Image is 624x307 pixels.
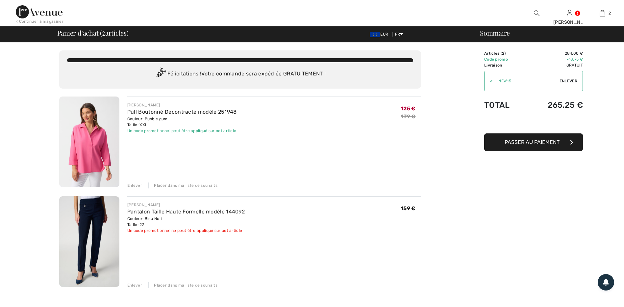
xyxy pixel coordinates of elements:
[567,10,572,16] a: Se connecter
[148,182,217,188] div: Placer dans ma liste de souhaits
[560,78,577,84] span: Enlever
[484,133,583,151] button: Passer au paiement
[127,202,245,208] div: [PERSON_NAME]
[127,216,245,228] div: Couleur: Bleu Nuit Taille: 22
[127,282,142,288] div: Enlever
[16,5,62,18] img: 1ère Avenue
[154,68,167,81] img: Congratulation2.svg
[472,30,620,36] div: Sommaire
[526,56,583,62] td: -18.75 €
[505,139,560,145] span: Passer au paiement
[67,68,413,81] div: Félicitations ! Votre commande sera expédiée GRATUITEMENT !
[16,18,63,24] div: < Continuer à magasiner
[493,71,560,91] input: Code promo
[401,205,416,211] span: 159 €
[484,116,583,131] iframe: PayPal
[401,105,416,112] span: 125 €
[526,50,583,56] td: 284.00 €
[609,10,611,16] span: 2
[534,9,539,17] img: recherche
[484,62,526,68] td: Livraison
[127,109,237,115] a: Pull Boutonné Décontracté modèle 251948
[370,32,391,37] span: EUR
[600,9,605,17] img: Mon panier
[127,116,237,128] div: Couleur: Bubble gum Taille: XXL
[401,113,416,120] s: 179 €
[484,50,526,56] td: Articles ( )
[370,32,380,37] img: Euro
[127,209,245,215] a: Pantalon Taille Haute Formelle modèle 144092
[485,78,493,84] div: ✔
[102,28,105,37] span: 2
[395,32,403,37] span: FR
[59,196,119,287] img: Pantalon Taille Haute Formelle modèle 144092
[526,94,583,116] td: 265.25 €
[484,94,526,116] td: Total
[57,30,129,36] span: Panier d'achat ( articles)
[127,182,142,188] div: Enlever
[586,9,618,17] a: 2
[526,62,583,68] td: Gratuit
[127,102,237,108] div: [PERSON_NAME]
[148,282,217,288] div: Placer dans ma liste de souhaits
[59,97,119,187] img: Pull Boutonné Décontracté modèle 251948
[502,51,504,56] span: 2
[127,228,245,234] div: Un code promotionnel ne peut être appliqué sur cet article
[484,56,526,62] td: Code promo
[567,9,572,17] img: Mes infos
[127,128,237,134] div: Un code promotionnel peut être appliqué sur cet article
[553,19,586,26] div: [PERSON_NAME]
